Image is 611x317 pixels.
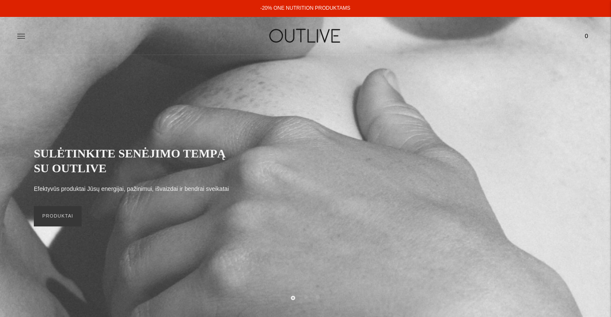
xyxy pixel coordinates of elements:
button: Move carousel to slide 3 [316,295,320,299]
span: 0 [581,30,592,42]
h2: SULĖTINKITE SENĖJIMO TEMPĄ SU OUTLIVE [34,146,237,176]
button: Move carousel to slide 1 [291,296,295,300]
a: PRODUKTAI [34,206,82,226]
p: Efektyvūs produktai Jūsų energijai, pažinimui, išvaizdai ir bendrai sveikatai [34,184,229,194]
img: OUTLIVE [253,21,359,50]
a: -20% ONE NUTRITION PRODUKTAMS [260,5,350,11]
button: Move carousel to slide 2 [304,295,308,299]
a: 0 [579,27,594,45]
